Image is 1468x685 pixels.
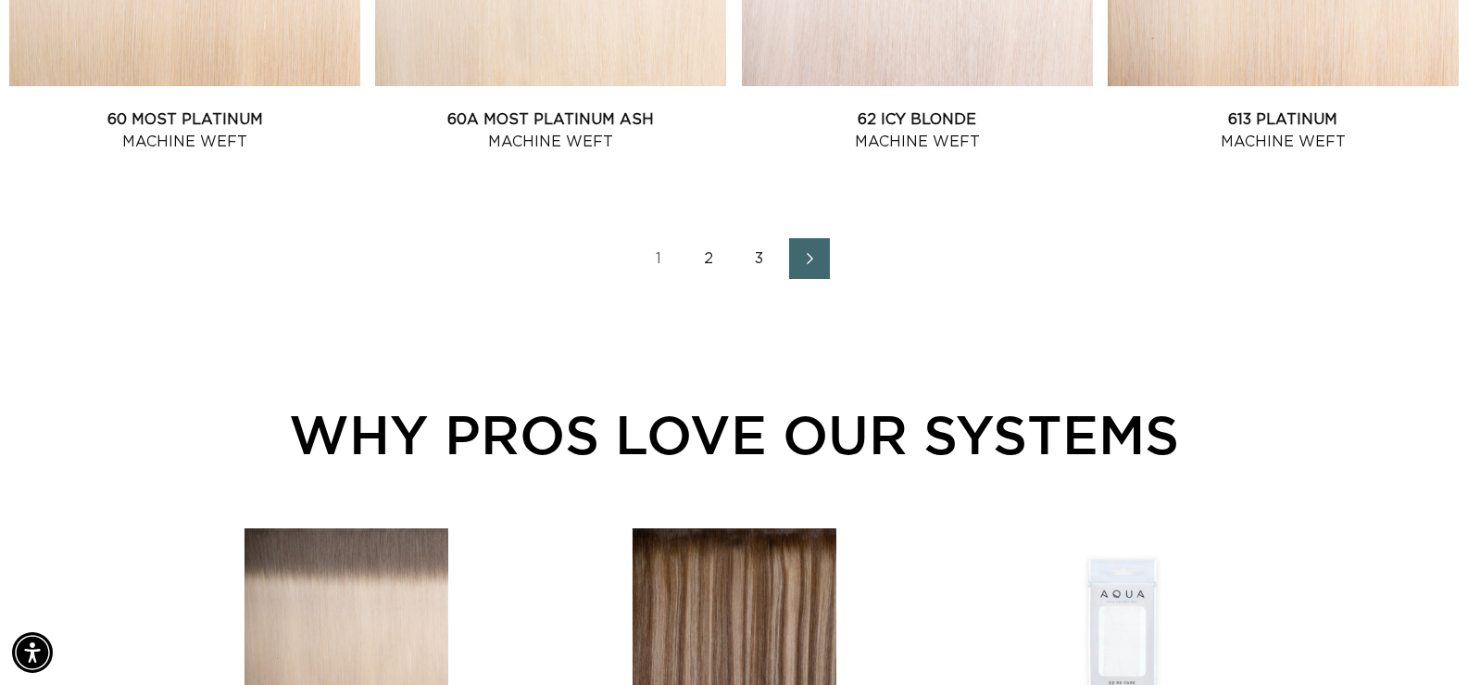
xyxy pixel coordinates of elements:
div: WHY PROS LOVE OUR SYSTEMS [111,394,1357,475]
a: Page 3 [739,238,780,279]
a: Page 1 [639,238,680,279]
a: 60A Most Platinum Ash Machine Weft [375,108,726,153]
a: Page 2 [689,238,730,279]
a: 62 Icy Blonde Machine Weft [742,108,1093,153]
a: Next page [789,238,830,279]
a: 613 Platinum Machine Weft [1108,108,1459,153]
iframe: Chat Widget [1375,596,1468,685]
div: Accessibility Menu [12,632,53,673]
a: 60 Most Platinum Machine Weft [9,108,360,153]
nav: Pagination [9,238,1459,279]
